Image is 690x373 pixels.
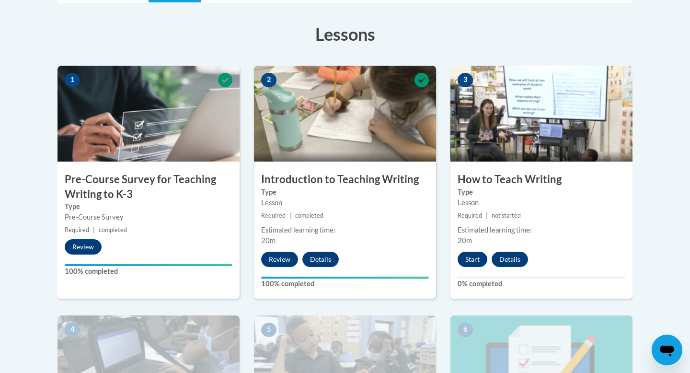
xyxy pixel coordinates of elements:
[99,226,127,233] span: completed
[289,212,291,219] span: |
[450,66,632,162] img: Course Image
[65,201,232,212] label: Type
[486,212,488,219] span: |
[492,212,521,219] span: not started
[57,22,632,46] h3: Lessons
[65,226,89,233] span: Required
[261,277,429,279] div: Your progress
[261,279,429,289] label: 100% completed
[458,225,625,235] div: Estimated learning time:
[450,172,632,187] h3: How to Teach Writing
[261,323,276,337] span: 5
[492,252,528,267] button: Details
[458,323,473,337] span: 6
[458,73,473,87] span: 3
[254,66,436,162] img: Course Image
[65,264,232,266] div: Your progress
[65,239,102,255] button: Review
[261,252,298,267] button: Review
[65,73,80,87] span: 1
[261,198,429,208] div: Lesson
[302,252,339,267] button: Details
[93,226,95,233] span: |
[458,212,482,219] span: Required
[652,335,682,365] iframe: Button to launch messaging window
[458,187,625,198] label: Type
[458,236,472,245] span: 20m
[261,187,429,198] label: Type
[57,66,240,162] img: Course Image
[458,198,625,208] div: Lesson
[65,266,232,277] label: 100% completed
[261,212,286,219] span: Required
[65,212,232,222] div: Pre-Course Survey
[458,279,625,289] label: 0% completed
[57,172,240,202] h3: Pre-Course Survey for Teaching Writing to K-3
[261,236,276,245] span: 20m
[295,212,323,219] span: completed
[458,252,487,267] button: Start
[261,73,276,87] span: 2
[261,225,429,235] div: Estimated learning time:
[254,172,436,187] h3: Introduction to Teaching Writing
[65,323,80,337] span: 4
